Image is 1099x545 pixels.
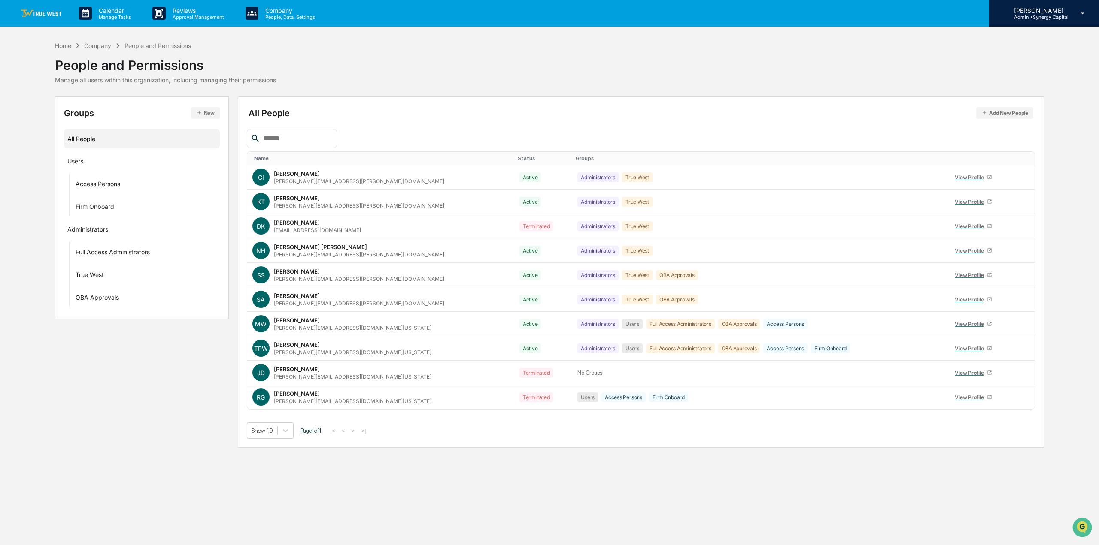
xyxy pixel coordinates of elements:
[255,320,267,328] span: MW
[166,7,228,14] p: Reviews
[951,220,996,233] a: View Profile
[257,271,265,279] span: SS
[146,68,156,78] button: Start new chat
[577,392,598,402] div: Users
[274,398,431,404] div: [PERSON_NAME][EMAIL_ADDRESS][DOMAIN_NAME][US_STATE]
[257,198,265,205] span: KT
[622,343,643,353] div: Users
[622,221,653,231] div: True West
[258,174,264,181] span: CI
[9,153,15,160] div: 🖐️
[622,246,653,256] div: True West
[951,342,996,355] a: View Profile
[21,9,62,18] img: logo
[274,366,320,373] div: [PERSON_NAME]
[274,300,444,307] div: [PERSON_NAME][EMAIL_ADDRESS][PERSON_NAME][DOMAIN_NAME]
[1007,14,1069,20] p: Admin • Synergy Capital
[951,366,996,379] a: View Profile
[64,107,220,119] div: Groups
[133,93,156,104] button: See all
[71,117,74,123] span: •
[274,349,431,355] div: [PERSON_NAME][EMAIL_ADDRESS][DOMAIN_NAME][US_STATE]
[519,246,541,256] div: Active
[955,199,987,205] div: View Profile
[519,319,541,329] div: Active
[5,165,58,181] a: 🔎Data Lookup
[76,180,120,190] div: Access Persons
[577,270,619,280] div: Administrators
[17,152,55,161] span: Preclearance
[76,248,150,259] div: Full Access Administrators
[577,295,619,304] div: Administrators
[9,108,22,122] img: Cameron Burns
[274,325,431,331] div: [PERSON_NAME][EMAIL_ADDRESS][DOMAIN_NAME][US_STATE]
[76,294,119,304] div: OBA Approvals
[763,319,808,329] div: Access Persons
[29,66,141,74] div: Start new chat
[951,244,996,257] a: View Profile
[257,394,265,401] span: RG
[1026,155,1031,161] div: Toggle SortBy
[274,317,320,324] div: [PERSON_NAME]
[67,226,108,236] div: Administrators
[274,178,444,184] div: [PERSON_NAME][EMAIL_ADDRESS][PERSON_NAME][DOMAIN_NAME]
[950,155,1015,161] div: Toggle SortBy
[84,42,111,49] div: Company
[9,66,24,81] img: 1746055101610-c473b297-6a78-478c-a979-82029cc54cd1
[249,107,1034,119] div: All People
[951,317,996,331] a: View Profile
[274,251,444,258] div: [PERSON_NAME][EMAIL_ADDRESS][PERSON_NAME][DOMAIN_NAME]
[577,172,619,182] div: Administrators
[349,427,358,434] button: >
[29,74,109,81] div: We're available if you need us!
[85,190,104,196] span: Pylon
[274,244,367,250] div: [PERSON_NAME] [PERSON_NAME]
[300,427,322,434] span: Page 1 of 1
[59,149,110,164] a: 🗄️Attestations
[577,319,619,329] div: Administrators
[519,270,541,280] div: Active
[62,153,69,160] div: 🗄️
[955,247,987,254] div: View Profile
[92,14,135,20] p: Manage Tasks
[601,392,646,402] div: Access Persons
[257,296,265,303] span: SA
[71,152,106,161] span: Attestations
[649,392,688,402] div: Firm Onboard
[951,391,996,404] a: View Profile
[577,343,619,353] div: Administrators
[951,293,996,306] a: View Profile
[274,373,431,380] div: [PERSON_NAME][EMAIL_ADDRESS][DOMAIN_NAME][US_STATE]
[17,169,54,177] span: Data Lookup
[67,132,216,146] div: All People
[1007,7,1069,14] p: [PERSON_NAME]
[328,427,338,434] button: |<
[358,427,368,434] button: >|
[67,157,83,168] div: Users
[9,18,156,32] p: How can we help?
[519,295,541,304] div: Active
[955,370,987,376] div: View Profile
[339,427,348,434] button: <
[622,197,653,207] div: True West
[274,292,320,299] div: [PERSON_NAME]
[646,343,715,353] div: Full Access Administrators
[166,14,228,20] p: Approval Management
[258,14,319,20] p: People, Data, Settings
[519,368,553,378] div: Terminated
[622,319,643,329] div: Users
[955,272,987,278] div: View Profile
[76,117,94,123] span: [DATE]
[951,171,996,184] a: View Profile
[955,296,987,303] div: View Profile
[656,295,698,304] div: OBA Approvals
[5,149,59,164] a: 🖐️Preclearance
[257,369,265,376] span: JD
[55,42,71,49] div: Home
[256,247,265,254] span: NH
[254,345,268,352] span: TPW
[76,203,114,213] div: Firm Onboard
[274,227,361,233] div: [EMAIL_ADDRESS][DOMAIN_NAME]
[955,394,987,400] div: View Profile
